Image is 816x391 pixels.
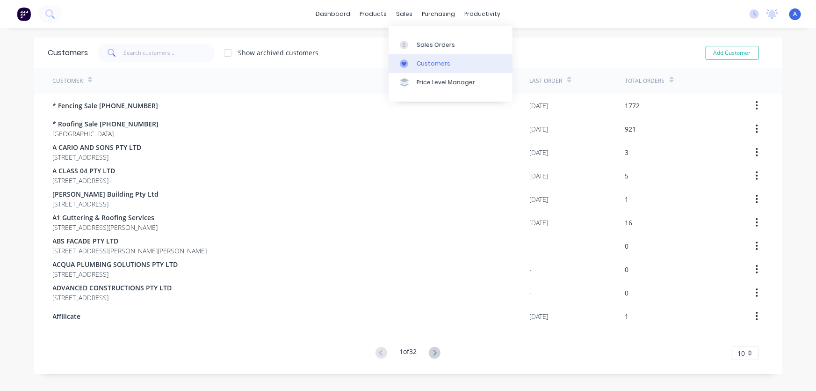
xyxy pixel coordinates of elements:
div: [DATE] [530,311,549,321]
div: Last Order [530,77,563,85]
div: Price Level Manager [417,78,475,87]
div: 0 [625,241,629,251]
span: [STREET_ADDRESS][PERSON_NAME] [53,222,158,232]
div: sales [391,7,417,21]
span: [STREET_ADDRESS] [53,199,159,209]
div: 16 [625,218,633,228]
div: - [530,288,532,298]
div: - [530,241,532,251]
span: [STREET_ADDRESS] [53,176,116,185]
div: purchasing [417,7,460,21]
div: 1 of 32 [399,347,417,360]
div: Sales Orders [417,41,455,49]
div: [DATE] [530,101,549,111]
div: Customers [417,59,450,68]
span: [STREET_ADDRESS][PERSON_NAME][PERSON_NAME] [53,246,207,256]
span: [STREET_ADDRESS] [53,293,172,302]
div: [DATE] [530,148,549,157]
span: [STREET_ADDRESS] [53,152,142,162]
span: A CARIO AND SONS PTY LTD [53,142,142,152]
span: ABS FACADE PTY LTD [53,236,207,246]
div: 0 [625,265,629,274]
div: 1772 [625,101,640,111]
span: 10 [738,348,745,358]
div: Total Orders [625,77,665,85]
span: [GEOGRAPHIC_DATA] [53,129,159,139]
div: 0 [625,288,629,298]
div: 921 [625,124,636,134]
div: 5 [625,171,629,181]
div: Customers [48,47,88,59]
span: A CLASS 04 PTY LTD [53,166,116,176]
div: 1 [625,311,629,321]
input: Search customers... [123,44,215,62]
span: ACQUA PLUMBING SOLUTIONS PTY LTD [53,259,178,269]
span: A [794,10,797,18]
button: Add Customer [706,46,759,60]
div: [DATE] [530,218,549,228]
span: * Roofing Sale [PHONE_NUMBER] [53,119,159,129]
a: dashboard [311,7,355,21]
span: Affilicate [53,311,81,321]
span: [STREET_ADDRESS] [53,269,178,279]
a: Price Level Manager [389,73,513,92]
div: products [355,7,391,21]
div: 3 [625,148,629,157]
div: productivity [460,7,505,21]
div: [DATE] [530,194,549,204]
img: Factory [17,7,31,21]
div: Show archived customers [238,48,319,58]
div: Customer [53,77,83,85]
span: * Fencing Sale [PHONE_NUMBER] [53,101,159,111]
span: ADVANCED CONSTRUCTIONS PTY LTD [53,283,172,293]
span: A1 Guttering & Roofing Services [53,213,158,222]
a: Customers [389,54,513,73]
div: [DATE] [530,171,549,181]
div: - [530,265,532,274]
a: Sales Orders [389,35,513,54]
div: 1 [625,194,629,204]
div: [DATE] [530,124,549,134]
span: [PERSON_NAME] Building Pty Ltd [53,189,159,199]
